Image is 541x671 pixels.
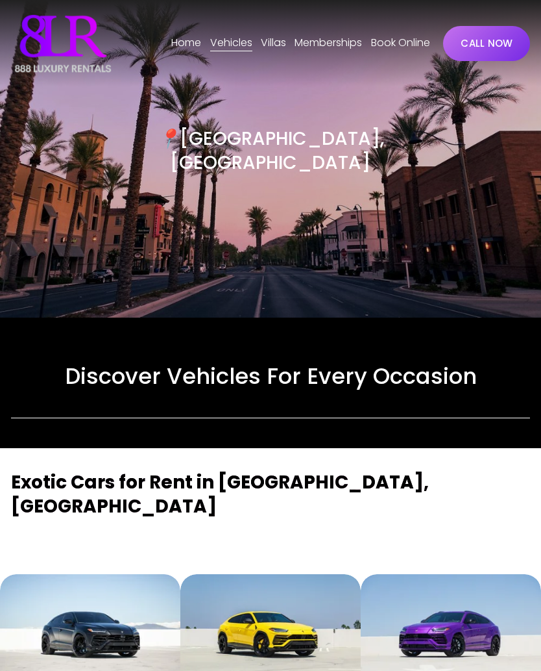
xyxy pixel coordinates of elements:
[210,34,252,53] span: Vehicles
[261,33,286,54] a: folder dropdown
[295,33,362,54] a: Memberships
[157,126,180,151] em: 📍
[11,470,433,519] strong: Exotic Cars for Rent in [GEOGRAPHIC_DATA], [GEOGRAPHIC_DATA]
[11,362,531,390] h2: Discover Vehicles For Every Occasion
[141,127,400,175] h3: [GEOGRAPHIC_DATA], [GEOGRAPHIC_DATA]
[371,33,430,54] a: Book Online
[171,33,201,54] a: Home
[261,34,286,53] span: Villas
[11,11,115,76] img: Luxury Car &amp; Home Rentals For Every Occasion
[210,33,252,54] a: folder dropdown
[443,26,530,61] a: CALL NOW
